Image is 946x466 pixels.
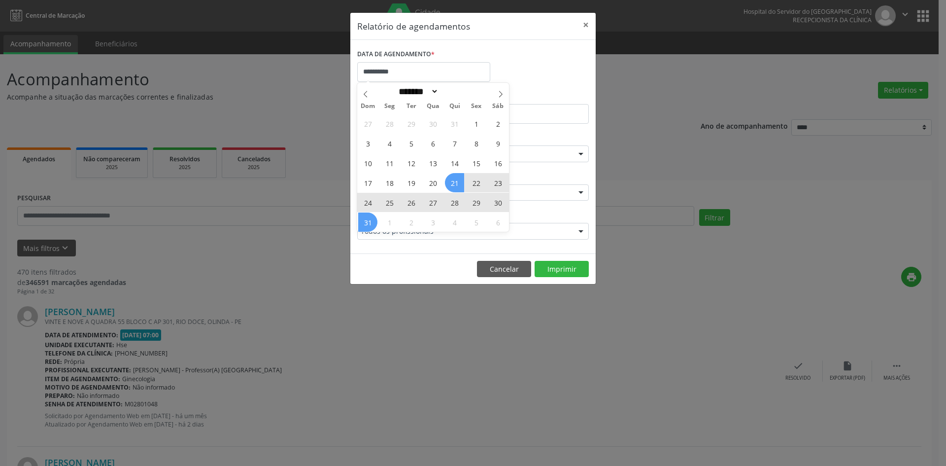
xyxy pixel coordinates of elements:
span: Agosto 16, 2025 [488,153,507,173]
span: Ter [401,103,422,109]
select: Month [395,86,439,97]
span: Agosto 29, 2025 [467,193,486,212]
span: Setembro 6, 2025 [488,213,507,232]
span: Agosto 4, 2025 [380,134,399,153]
span: Agosto 6, 2025 [423,134,442,153]
span: Setembro 1, 2025 [380,213,399,232]
span: Agosto 24, 2025 [358,193,377,212]
span: Agosto 22, 2025 [467,173,486,192]
span: Qui [444,103,466,109]
span: Agosto 1, 2025 [467,114,486,133]
span: Dom [357,103,379,109]
span: Agosto 7, 2025 [445,134,464,153]
span: Agosto 8, 2025 [467,134,486,153]
button: Imprimir [535,261,589,278]
span: Setembro 4, 2025 [445,213,464,232]
h5: Relatório de agendamentos [357,20,470,33]
span: Sáb [487,103,509,109]
span: Setembro 2, 2025 [402,213,421,232]
span: Agosto 2, 2025 [488,114,507,133]
span: Agosto 13, 2025 [423,153,442,173]
span: Julho 27, 2025 [358,114,377,133]
button: Cancelar [477,261,531,278]
span: Agosto 21, 2025 [445,173,464,192]
input: Year [439,86,471,97]
span: Setembro 3, 2025 [423,213,442,232]
span: Agosto 30, 2025 [488,193,507,212]
label: ATÉ [475,89,589,104]
span: Agosto 25, 2025 [380,193,399,212]
label: DATA DE AGENDAMENTO [357,47,435,62]
span: Agosto 12, 2025 [402,153,421,173]
span: Agosto 5, 2025 [402,134,421,153]
button: Close [576,13,596,37]
span: Julho 30, 2025 [423,114,442,133]
span: Agosto 31, 2025 [358,213,377,232]
span: Agosto 3, 2025 [358,134,377,153]
span: Agosto 14, 2025 [445,153,464,173]
span: Agosto 26, 2025 [402,193,421,212]
span: Agosto 23, 2025 [488,173,507,192]
span: Qua [422,103,444,109]
span: Agosto 20, 2025 [423,173,442,192]
span: Agosto 9, 2025 [488,134,507,153]
span: Setembro 5, 2025 [467,213,486,232]
span: Sex [466,103,487,109]
span: Agosto 18, 2025 [380,173,399,192]
span: Agosto 19, 2025 [402,173,421,192]
span: Julho 29, 2025 [402,114,421,133]
span: Agosto 27, 2025 [423,193,442,212]
span: Julho 28, 2025 [380,114,399,133]
span: Agosto 15, 2025 [467,153,486,173]
span: Agosto 11, 2025 [380,153,399,173]
span: Agosto 17, 2025 [358,173,377,192]
span: Agosto 28, 2025 [445,193,464,212]
span: Seg [379,103,401,109]
span: Julho 31, 2025 [445,114,464,133]
span: Agosto 10, 2025 [358,153,377,173]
